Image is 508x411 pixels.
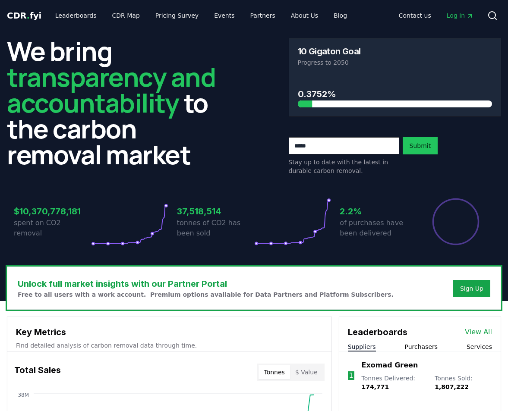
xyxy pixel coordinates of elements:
a: Blog [327,8,354,23]
nav: Main [392,8,480,23]
span: 1,807,222 [435,383,469,390]
h2: We bring to the carbon removal market [7,38,220,167]
span: Log in [447,11,473,20]
h3: 2.2% [340,205,417,218]
h3: $10,370,778,181 [14,205,91,218]
h3: Total Sales [14,364,61,381]
a: CDR.fyi [7,9,41,22]
a: Log in [440,8,480,23]
button: Suppliers [348,342,376,351]
h3: 10 Gigaton Goal [298,47,361,56]
a: Sign Up [460,284,483,293]
h3: 0.3752% [298,88,492,100]
button: Submit [403,137,438,154]
p: spent on CO2 removal [14,218,91,238]
div: Percentage of sales delivered [432,198,480,246]
a: Contact us [392,8,438,23]
p: Tonnes Sold : [435,374,492,391]
nav: Main [48,8,354,23]
span: transparency and accountability [7,59,215,120]
a: Partners [243,8,282,23]
a: Exomad Green [361,360,418,370]
a: Leaderboards [48,8,104,23]
button: Services [467,342,492,351]
p: tonnes of CO2 has been sold [177,218,254,238]
a: Events [207,8,241,23]
p: of purchases have been delivered [340,218,417,238]
h3: Key Metrics [16,326,323,339]
button: Tonnes [259,365,290,379]
button: Sign Up [453,280,490,297]
span: . [27,10,30,21]
h3: Unlock full market insights with our Partner Portal [18,277,394,290]
h3: Leaderboards [348,326,407,339]
p: Progress to 2050 [298,58,492,67]
tspan: 38M [18,392,29,398]
a: About Us [284,8,325,23]
a: CDR Map [105,8,147,23]
p: Find detailed analysis of carbon removal data through time. [16,341,323,350]
button: $ Value [290,365,323,379]
p: 1 [349,370,353,381]
button: Purchasers [405,342,438,351]
p: Free to all users with a work account. Premium options available for Data Partners and Platform S... [18,290,394,299]
a: View All [465,327,492,337]
span: 174,771 [361,383,389,390]
p: Stay up to date with the latest in durable carbon removal. [289,158,399,175]
p: Tonnes Delivered : [361,374,426,391]
a: Pricing Survey [148,8,205,23]
h3: 37,518,514 [177,205,254,218]
span: CDR fyi [7,10,41,21]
